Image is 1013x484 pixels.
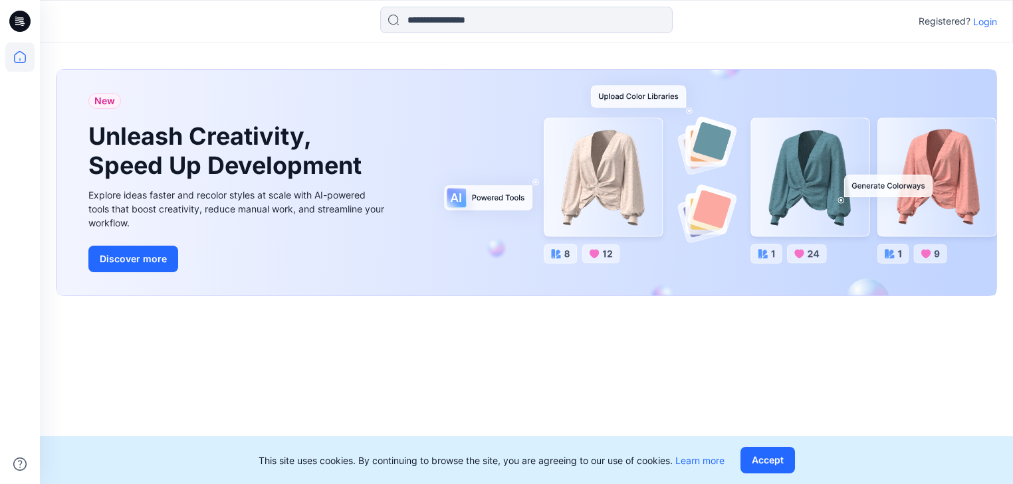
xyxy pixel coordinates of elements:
span: New [94,93,115,109]
button: Discover more [88,246,178,272]
a: Discover more [88,246,388,272]
div: Explore ideas faster and recolor styles at scale with AI-powered tools that boost creativity, red... [88,188,388,230]
button: Accept [740,447,795,473]
h1: Unleash Creativity, Speed Up Development [88,122,368,179]
a: Learn more [675,455,725,466]
p: Registered? [919,13,970,29]
p: Login [973,15,997,29]
p: This site uses cookies. By continuing to browse the site, you are agreeing to our use of cookies. [259,453,725,467]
